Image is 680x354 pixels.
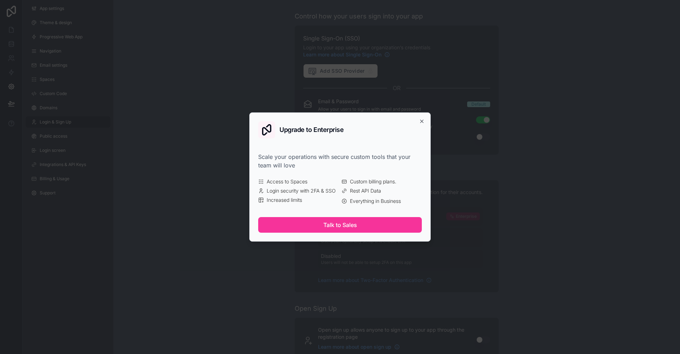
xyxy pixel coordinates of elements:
span: Access to Spaces [267,178,307,185]
span: Rest API Data [350,187,381,194]
h2: Upgrade to Enterprise [279,127,344,133]
button: Close [419,118,425,124]
span: Everything in Business [350,198,401,205]
div: Scale your operations with secure custom tools that your team will love [258,153,422,170]
span: Login security with 2FA & SSO [267,187,336,194]
span: Custom billing plans. [350,178,396,185]
span: Increased limits [267,197,302,204]
button: Talk to Sales [258,217,422,233]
